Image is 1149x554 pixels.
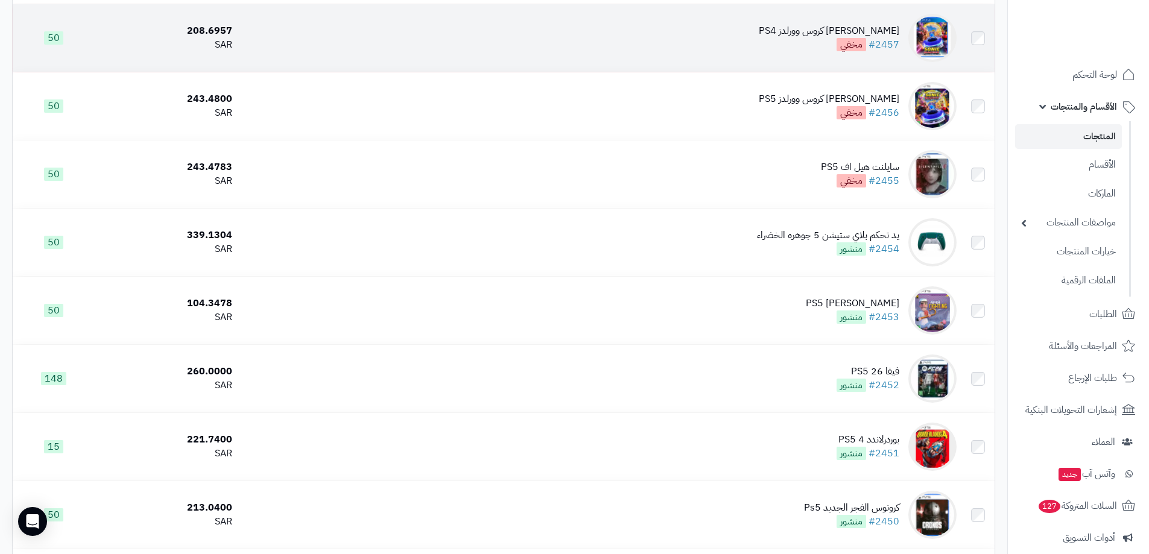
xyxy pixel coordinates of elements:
[18,507,47,536] div: Open Intercom Messenger
[1059,468,1081,481] span: جديد
[869,174,899,188] a: #2455
[837,310,866,324] span: منشور
[1015,239,1122,265] a: خيارات المنتجات
[1051,98,1117,115] span: الأقسام والمنتجات
[100,242,232,256] div: SAR
[100,38,232,52] div: SAR
[1015,364,1142,392] a: طلبات الإرجاع
[100,24,232,38] div: 208.6957
[1072,66,1117,83] span: لوحة التحكم
[1067,11,1138,36] img: logo-2.png
[806,297,899,310] div: [PERSON_NAME] PS5
[100,365,232,379] div: 260.0000
[837,365,899,379] div: فيفا 26 PS5
[1092,433,1115,450] span: العملاء
[1089,306,1117,323] span: الطلبات
[100,160,232,174] div: 243.4783
[869,37,899,52] a: #2457
[1025,401,1117,418] span: إشعارات التحويلات البنكية
[837,379,866,392] span: منشور
[908,423,957,471] img: بوردرلاندد 4 PS5
[1015,395,1142,424] a: إشعارات التحويلات البنكية
[837,515,866,528] span: منشور
[908,150,957,198] img: سايلنت هيل اف PS5
[1057,465,1115,482] span: وآتس آب
[837,242,866,256] span: منشور
[1015,427,1142,456] a: العملاء
[44,304,63,317] span: 50
[837,106,866,119] span: مخفي
[908,82,957,130] img: سونيك ريسينج كروس وورلدز PS5
[869,514,899,529] a: #2450
[1015,332,1142,360] a: المراجعات والأسئلة
[837,447,866,460] span: منشور
[100,501,232,515] div: 213.0400
[837,174,866,187] span: مخفي
[1063,529,1115,546] span: أدوات التسويق
[1015,523,1142,552] a: أدوات التسويق
[869,378,899,392] a: #2452
[44,168,63,181] span: 50
[100,106,232,120] div: SAR
[1049,338,1117,354] span: المراجعات والأسئلة
[908,286,957,335] img: عامر المشاجرة PS5
[44,508,63,521] span: 50
[837,433,899,447] div: بوردرلاندد 4 PS5
[821,160,899,174] div: سايلنت هيل اف PS5
[804,501,899,515] div: كرونوس الفجر الجديد Ps5
[869,242,899,256] a: #2454
[100,174,232,188] div: SAR
[100,92,232,106] div: 243.4800
[1015,300,1142,329] a: الطلبات
[908,14,957,62] img: سونيك ريسينج كروس وورلدز PS4
[44,236,63,249] span: 50
[869,105,899,120] a: #2456
[759,92,899,106] div: [PERSON_NAME] كروس وورلدز PS5
[100,310,232,324] div: SAR
[1015,210,1122,236] a: مواصفات المنتجات
[1037,499,1062,514] span: 127
[44,99,63,113] span: 50
[1015,459,1142,488] a: وآتس آبجديد
[1015,268,1122,294] a: الملفات الرقمية
[100,379,232,392] div: SAR
[44,440,63,453] span: 15
[759,24,899,38] div: [PERSON_NAME] كروس وورلدز PS4
[1037,497,1117,514] span: السلات المتروكة
[1015,124,1122,149] a: المنتجات
[100,515,232,529] div: SAR
[869,446,899,461] a: #2451
[100,297,232,310] div: 104.3478
[44,31,63,45] span: 50
[1015,152,1122,178] a: الأقسام
[908,354,957,403] img: فيفا 26 PS5
[100,228,232,242] div: 339.1304
[100,433,232,447] div: 221.7400
[1015,60,1142,89] a: لوحة التحكم
[1015,491,1142,520] a: السلات المتروكة127
[1015,181,1122,207] a: الماركات
[757,228,899,242] div: يد تحكم بلاي ستيشن 5 جوهره الخضراء
[908,218,957,266] img: يد تحكم بلاي ستيشن 5 جوهره الخضراء
[1068,370,1117,386] span: طلبات الإرجاع
[869,310,899,324] a: #2453
[837,38,866,51] span: مخفي
[41,372,66,385] span: 148
[908,491,957,539] img: كرونوس الفجر الجديد Ps5
[100,447,232,461] div: SAR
